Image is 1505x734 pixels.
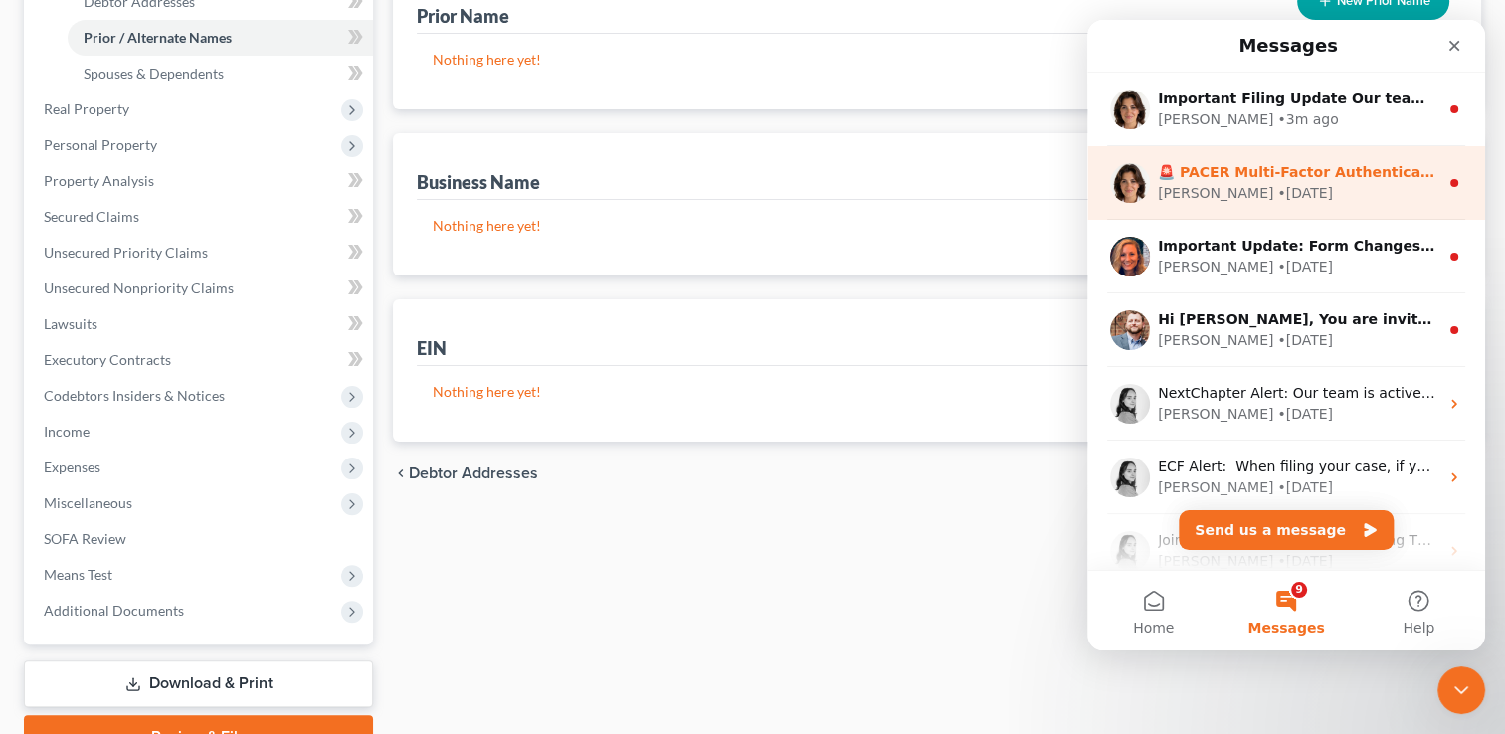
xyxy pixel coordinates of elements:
[46,601,87,615] span: Home
[23,438,63,477] img: Profile image for Lindsey
[315,601,347,615] span: Help
[44,136,157,153] span: Personal Property
[28,521,373,557] a: SOFA Review
[409,465,538,481] span: Debtor Addresses
[44,459,100,475] span: Expenses
[44,423,90,440] span: Income
[393,465,409,481] i: chevron_left
[44,315,97,332] span: Lawsuits
[84,65,224,82] span: Spouses & Dependents
[44,530,126,547] span: SOFA Review
[44,387,225,404] span: Codebtors Insiders & Notices
[433,382,1441,402] p: Nothing here yet!
[190,310,246,331] div: • [DATE]
[71,310,186,331] div: [PERSON_NAME]
[71,531,186,552] div: [PERSON_NAME]
[190,531,246,552] div: • [DATE]
[23,511,63,551] img: Profile image for Lindsey
[44,100,129,117] span: Real Property
[24,660,373,707] a: Download & Print
[23,364,63,404] img: Profile image for Lindsey
[132,551,265,631] button: Messages
[68,56,373,92] a: Spouses & Dependents
[433,216,1441,236] p: Nothing here yet!
[28,235,373,271] a: Unsecured Priority Claims
[28,306,373,342] a: Lawsuits
[84,29,232,46] span: Prior / Alternate Names
[68,20,373,56] a: Prior / Alternate Names
[1087,20,1485,650] iframe: Intercom live chat
[92,490,306,530] button: Send us a message
[417,170,540,194] div: Business Name
[160,601,237,615] span: Messages
[28,163,373,199] a: Property Analysis
[28,342,373,378] a: Executory Contracts
[190,458,246,478] div: • [DATE]
[44,602,184,619] span: Additional Documents
[190,384,246,405] div: • [DATE]
[44,244,208,261] span: Unsecured Priority Claims
[393,465,538,481] button: chevron_left Debtor Addresses
[44,351,171,368] span: Executory Contracts
[433,50,1441,70] p: Nothing here yet!
[44,494,132,511] span: Miscellaneous
[44,279,234,296] span: Unsecured Nonpriority Claims
[71,512,1276,528] span: Join us [DATE] 3pm ET for our Filing Through NextChapter webinar! We will review how to file your...
[44,208,139,225] span: Secured Claims
[28,271,373,306] a: Unsecured Nonpriority Claims
[71,458,186,478] div: [PERSON_NAME]
[266,551,398,631] button: Help
[44,172,154,189] span: Property Analysis
[71,384,186,405] div: [PERSON_NAME]
[28,199,373,235] a: Secured Claims
[417,336,447,360] div: EIN
[44,566,112,583] span: Means Test
[417,4,509,28] div: Prior Name
[1437,666,1485,714] iframe: Intercom live chat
